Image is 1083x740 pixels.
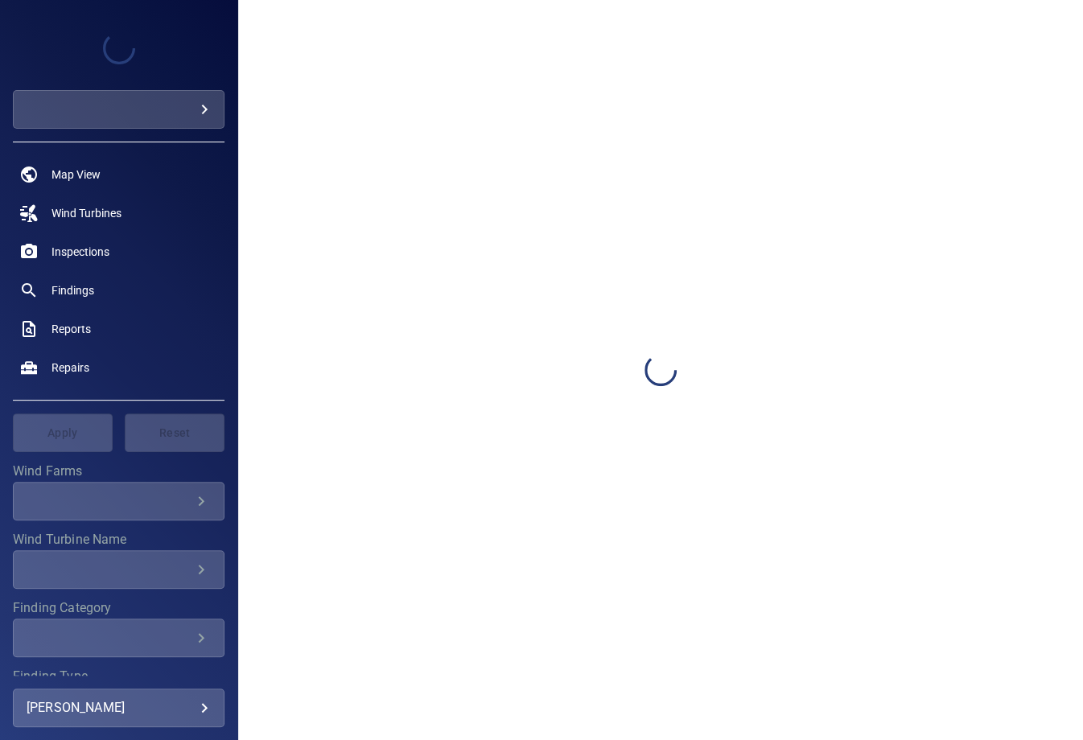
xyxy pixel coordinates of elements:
a: windturbines noActive [13,194,224,232]
a: findings noActive [13,271,224,310]
div: renewablefsdwt [13,90,224,129]
span: Repairs [51,360,89,376]
span: Map View [51,166,101,183]
span: Reports [51,321,91,337]
a: reports noActive [13,310,224,348]
span: Inspections [51,244,109,260]
div: Finding Category [13,619,224,657]
div: Wind Farms [13,482,224,520]
span: Findings [51,282,94,298]
span: Wind Turbines [51,205,121,221]
div: [PERSON_NAME] [27,695,211,721]
a: map noActive [13,155,224,194]
label: Wind Farms [13,465,224,478]
label: Wind Turbine Name [13,533,224,546]
a: repairs noActive [13,348,224,387]
a: inspections noActive [13,232,224,271]
label: Finding Type [13,670,224,683]
label: Finding Category [13,602,224,615]
div: Wind Turbine Name [13,550,224,589]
